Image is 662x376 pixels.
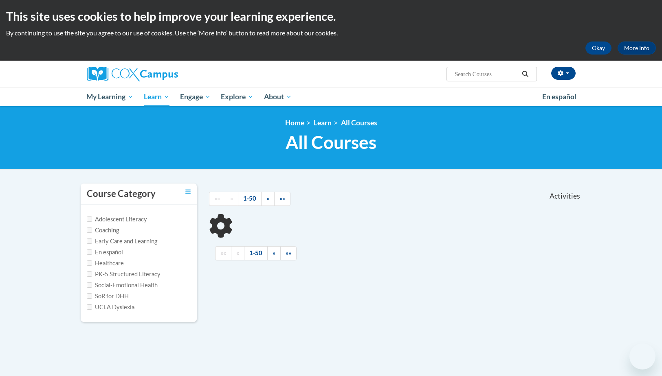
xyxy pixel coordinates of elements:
[6,8,656,24] h2: This site uses cookies to help improve your learning experience.
[221,92,253,102] span: Explore
[87,259,124,268] label: Healthcare
[454,69,519,79] input: Search Courses
[285,118,304,127] a: Home
[139,87,175,106] a: Learn
[216,87,259,106] a: Explore
[550,192,580,201] span: Activities
[279,195,285,202] span: »»
[236,249,239,256] span: «
[264,92,292,102] span: About
[87,292,129,301] label: SoR for DHH
[87,304,92,310] input: Checkbox for Options
[618,42,656,55] a: More Info
[87,67,178,81] img: Cox Campus
[273,249,275,256] span: »
[144,92,169,102] span: Learn
[87,282,92,288] input: Checkbox for Options
[629,343,655,369] iframe: Button to launch messaging window
[286,249,291,256] span: »»
[280,246,297,260] a: End
[230,195,233,202] span: «
[87,260,92,266] input: Checkbox for Options
[87,226,119,235] label: Coaching
[75,87,588,106] div: Main menu
[87,248,123,257] label: En español
[87,238,92,244] input: Checkbox for Options
[585,42,611,55] button: Okay
[215,246,231,260] a: Begining
[87,271,92,277] input: Checkbox for Options
[341,118,377,127] a: All Courses
[551,67,576,80] button: Account Settings
[81,87,139,106] a: My Learning
[6,28,656,37] p: By continuing to use the site you agree to our use of cookies. Use the ‘More info’ button to read...
[209,192,225,206] a: Begining
[238,192,262,206] a: 1-50
[87,293,92,299] input: Checkbox for Options
[87,216,92,222] input: Checkbox for Options
[542,92,576,101] span: En español
[261,192,275,206] a: Next
[519,69,531,79] button: Search
[220,249,226,256] span: ««
[175,87,216,106] a: Engage
[87,188,156,200] h3: Course Category
[225,192,238,206] a: Previous
[231,246,244,260] a: Previous
[274,192,290,206] a: End
[87,281,158,290] label: Social-Emotional Health
[87,237,157,246] label: Early Care and Learning
[314,118,332,127] a: Learn
[244,246,268,260] a: 1-50
[185,188,191,197] a: Toggle collapse
[266,195,269,202] span: »
[180,92,211,102] span: Engage
[87,215,147,224] label: Adolescent Literacy
[286,131,376,153] span: All Courses
[87,249,92,255] input: Checkbox for Options
[87,270,161,279] label: PK-5 Structured Literacy
[537,88,582,105] a: En español
[86,92,133,102] span: My Learning
[259,87,297,106] a: About
[87,227,92,233] input: Checkbox for Options
[87,303,134,312] label: UCLA Dyslexia
[267,246,281,260] a: Next
[87,67,242,81] a: Cox Campus
[214,195,220,202] span: ««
